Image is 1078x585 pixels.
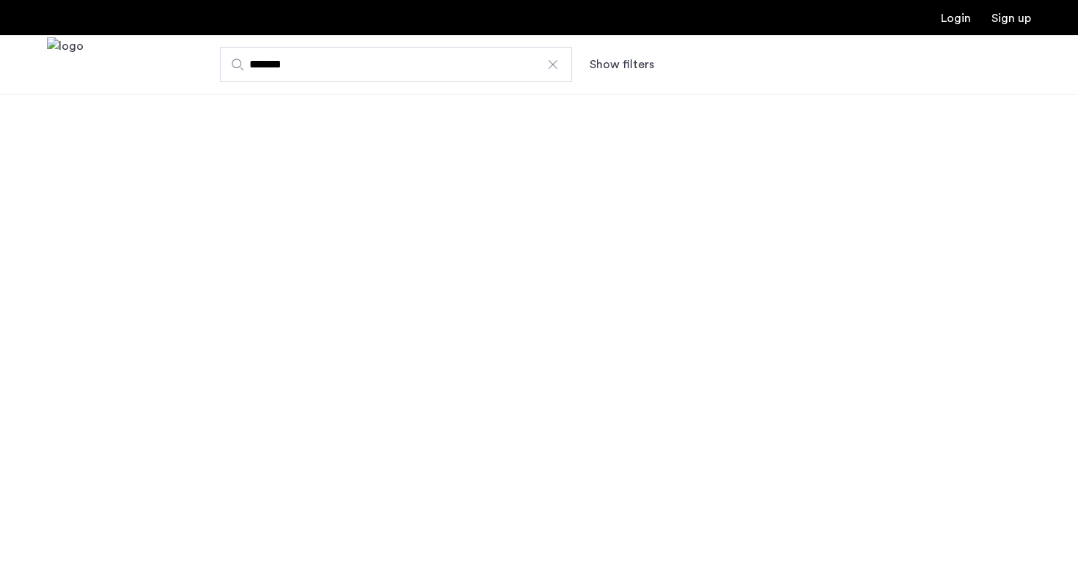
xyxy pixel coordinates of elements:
[47,37,84,92] a: Cazamio Logo
[220,47,572,82] input: Apartment Search
[47,37,84,92] img: logo
[590,56,654,73] button: Show or hide filters
[991,12,1031,24] a: Registration
[941,12,971,24] a: Login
